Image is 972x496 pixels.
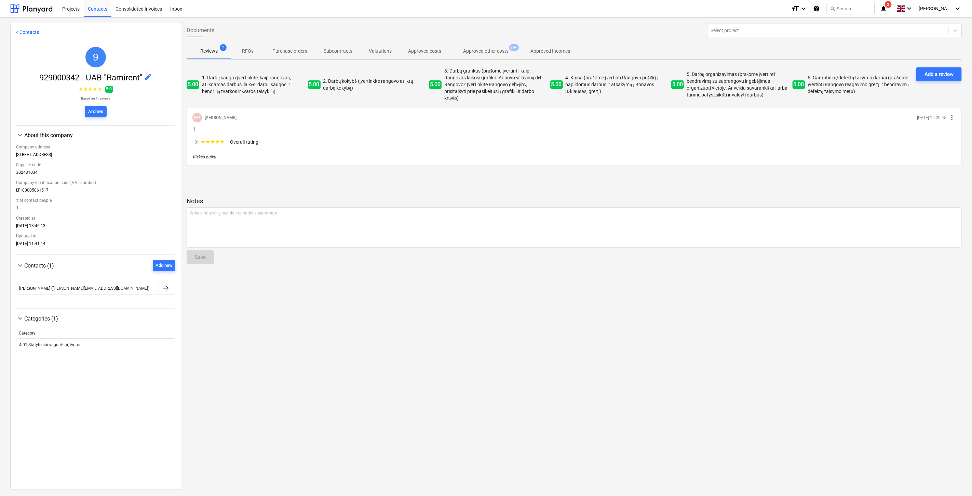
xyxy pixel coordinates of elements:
span: ★ [79,85,83,93]
p: Purchase orders [272,48,307,55]
span: edit [144,73,152,81]
div: Archive [88,108,103,116]
div: Categories (1) [16,323,175,360]
div: 302431034 [16,170,175,178]
div: 1 [16,206,175,213]
span: ★ [220,139,225,145]
span: ★ [205,139,210,145]
i: keyboard_arrow_down [954,4,962,13]
span: more_vert [948,114,956,122]
p: Notes [187,197,962,205]
div: [DATE] 11:41:14 [16,241,175,249]
span: Contacts (1) [24,262,54,269]
p: [DATE] 15:20:45 [917,115,946,121]
div: Egidijus Bražas [192,113,202,122]
span: keyboard_arrow_down [16,131,24,139]
div: [DATE] 13:46:13 [16,223,175,231]
div: 4.01 Statybiniai vagonėliai, tvoros [19,342,81,348]
span: search [830,6,835,11]
span: 5.00 [308,80,321,89]
span: ★ [201,139,205,145]
p: 2. Darbų kokybė (įvertinkite rangovo atliktų darbų kokybę) [323,78,427,91]
span: [PERSON_NAME] [919,6,953,11]
div: Company Identification code (VAT number) [16,178,175,188]
div: [PERSON_NAME] ([PERSON_NAME][EMAIL_ADDRESS][DOMAIN_NAME]) [19,286,149,291]
div: Created at [16,213,175,223]
p: RFQs [240,48,256,55]
p: Reviews [200,48,218,55]
div: About this company [16,131,175,139]
span: ★ [93,85,98,93]
span: ★ [98,85,103,93]
p: Approved costs [408,48,441,55]
div: Add a review [924,70,954,79]
span: ★ [88,85,93,93]
p: Viskas puiku. [192,154,956,160]
span: 2 [885,1,892,8]
span: ★ [83,85,88,93]
button: Add new [153,260,175,271]
p: Valuations [369,48,392,55]
span: ★ [215,139,220,145]
div: Updated at [16,231,175,241]
i: notifications [880,4,887,13]
span: Documents [187,26,214,35]
p: 6. Garantiniai/defektų taisymo darbai (prašome įvertinti Rangovo reagavimo greitį ir bendravimą d... [808,74,911,95]
div: # of contact people [16,195,175,206]
button: Add a review [916,67,962,81]
p: 1. Darbų sauga (įvertinkite, kaip rangovas, atlikdamas darbus, laikėsi darbų saugos ir bendrųjų t... [202,74,305,95]
div: 929000342 [85,47,106,67]
span: ★ [210,139,215,145]
i: format_size [791,4,799,13]
span: 1 [220,44,227,51]
span: 9 [93,51,99,63]
div: ★★★★★Overall rating [192,138,956,146]
div: Contacts (1)Add new [16,271,175,303]
div: Add new [156,262,173,270]
p: Overall rating [230,139,258,145]
p: 3. Darbų grafikas (prašome įvertinti, kaip Rangovas laikosi grafiko. Ar buvo vėlavimų dėl Rangovo... [444,67,548,102]
span: 5.0 [105,86,113,92]
div: Supplier code [16,160,175,170]
span: keyboard_arrow_down [16,261,24,270]
div: About this company [24,132,175,139]
button: Archive [85,106,107,117]
span: 5.00 [793,80,805,89]
i: keyboard_arrow_down [799,4,808,13]
div: Company address [16,142,175,152]
p: Approved other costs [463,48,509,55]
span: keyboard_arrow_right [192,138,201,146]
div: Contacts (1)Add new [16,260,175,271]
a: < Contacts [16,29,39,35]
span: 5.00 [429,80,442,89]
p: 4. Kaina (prašome įvertinti Rangovo požiūrį į papildomus darbus ir atsakymų į Bonavos užklausas, ... [566,74,669,95]
div: About this company [16,139,175,249]
iframe: Chat Widget [938,463,972,496]
p: Subcontracts [324,48,352,55]
span: keyboard_arrow_down [16,314,24,323]
span: 929000342 - UAB "Ramirent" [39,73,144,82]
span: 5.00 [550,80,563,89]
i: keyboard_arrow_down [905,4,913,13]
button: - [192,125,194,132]
span: - [192,126,194,131]
div: Category [19,331,173,336]
span: EB [194,115,201,120]
span: 5.00 [187,80,199,89]
div: Categories (1) [16,314,175,323]
p: 5. Darbų organizavimas (prašome įvertinti bendravimą su subrangovu ir gebėjimus organizuoti vieto... [687,71,790,98]
div: [STREET_ADDRESS] [16,152,175,160]
p: Approved Incomes [530,48,570,55]
i: Knowledge base [813,4,820,13]
div: LT100005061517 [16,188,175,195]
span: 99+ [509,44,519,51]
div: Categories (1) [24,315,175,322]
p: | [192,125,956,132]
button: Search [827,3,875,14]
p: Based on 1 reviews [79,96,113,101]
p: [PERSON_NAME] [205,115,237,121]
span: 5.00 [671,80,684,89]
